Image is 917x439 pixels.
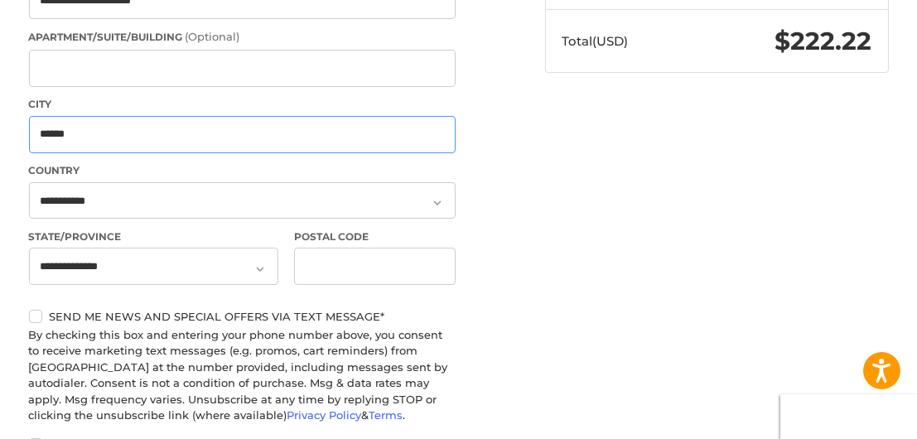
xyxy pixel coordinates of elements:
[29,229,278,244] label: State/Province
[29,310,456,323] label: Send me news and special offers via text message*
[294,229,455,244] label: Postal Code
[29,29,456,46] label: Apartment/Suite/Building
[780,394,917,439] iframe: Google Customer Reviews
[186,30,240,43] small: (Optional)
[369,408,403,422] a: Terms
[775,26,871,56] span: $222.22
[29,97,456,112] label: City
[29,163,456,178] label: Country
[562,33,628,49] span: Total (USD)
[287,408,362,422] a: Privacy Policy
[29,327,456,424] div: By checking this box and entering your phone number above, you consent to receive marketing text ...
